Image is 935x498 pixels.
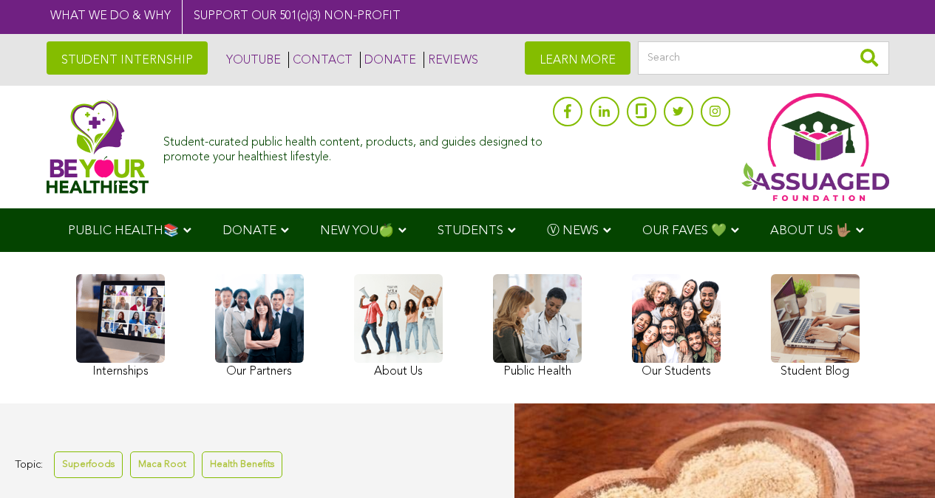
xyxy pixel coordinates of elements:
[320,225,394,237] span: NEW YOU🍏
[636,103,646,118] img: glassdoor
[222,52,281,68] a: YOUTUBE
[438,225,503,237] span: STUDENTS
[163,129,545,164] div: Student-curated public health content, products, and guides designed to promote your healthiest l...
[741,93,889,201] img: Assuaged App
[47,41,208,75] a: STUDENT INTERNSHIP
[15,455,43,475] span: Topic:
[130,451,194,477] a: Maca Root
[288,52,353,68] a: CONTACT
[638,41,889,75] input: Search
[54,451,123,477] a: Superfoods
[642,225,727,237] span: OUR FAVES 💚
[424,52,478,68] a: REVIEWS
[68,225,179,237] span: PUBLIC HEALTH📚
[770,225,851,237] span: ABOUT US 🤟🏽
[525,41,630,75] a: LEARN MORE
[547,225,599,237] span: Ⓥ NEWS
[47,100,149,194] img: Assuaged
[47,208,889,252] div: Navigation Menu
[222,225,276,237] span: DONATE
[360,52,416,68] a: DONATE
[202,451,282,477] a: Health Benefits
[861,427,935,498] iframe: Chat Widget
